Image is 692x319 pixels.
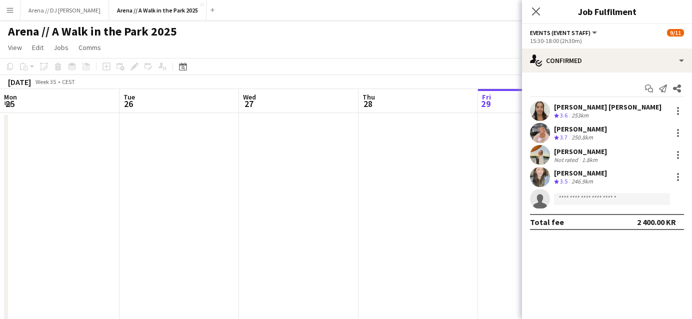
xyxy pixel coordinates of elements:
div: [PERSON_NAME] [554,168,607,177]
div: 15:30-18:00 (2h30m) [530,37,684,44]
span: Fri [482,92,491,101]
div: [PERSON_NAME] [554,124,607,133]
span: Week 35 [33,78,58,85]
button: Arena // A Walk in the Park 2025 [109,0,206,20]
span: 3.5 [560,177,567,185]
span: Jobs [53,43,68,52]
div: 253km [569,111,590,120]
h1: Arena // A Walk in the Park 2025 [8,24,177,39]
span: 3.6 [560,111,567,119]
h3: Job Fulfilment [522,5,692,18]
span: Mon [4,92,17,101]
div: Not rated [554,156,580,163]
span: Events (Event Staff) [530,29,590,36]
div: [DATE] [8,77,31,87]
div: 2 400.00 KR [637,217,676,227]
div: 250.8km [569,133,595,142]
div: Total fee [530,217,564,227]
span: 3.7 [560,133,567,141]
div: Confirmed [522,48,692,72]
a: Comms [74,41,105,54]
span: Thu [362,92,375,101]
span: 28 [361,98,375,109]
span: 29 [480,98,491,109]
a: Jobs [49,41,72,54]
button: Events (Event Staff) [530,29,598,36]
div: 246.9km [569,177,595,186]
span: 26 [122,98,135,109]
div: 1.8km [580,156,599,163]
span: Wed [243,92,256,101]
span: 27 [241,98,256,109]
span: View [8,43,22,52]
span: Tue [123,92,135,101]
button: Arena // DJ [PERSON_NAME] [20,0,109,20]
a: View [4,41,26,54]
span: 9/11 [667,29,684,36]
div: CEST [62,78,75,85]
div: [PERSON_NAME] [PERSON_NAME] [554,102,661,111]
a: Edit [28,41,47,54]
span: Edit [32,43,43,52]
span: 25 [2,98,17,109]
span: Comms [78,43,101,52]
div: [PERSON_NAME] [554,147,607,156]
